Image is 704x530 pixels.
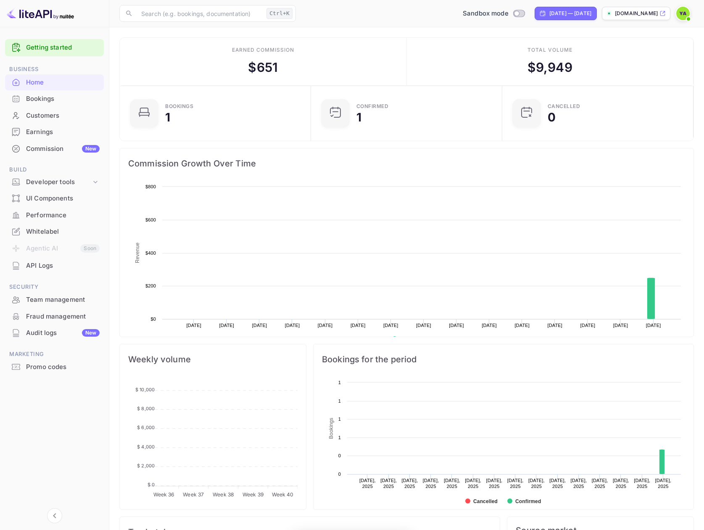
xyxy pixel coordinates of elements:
a: Performance [5,207,104,223]
text: $600 [145,217,156,222]
a: API Logs [5,258,104,273]
div: Home [5,74,104,91]
img: LiteAPI logo [7,7,74,20]
div: 1 [165,111,170,123]
text: 1 [338,380,341,385]
div: Team management [5,292,104,308]
div: UI Components [5,190,104,207]
div: Fraud management [5,309,104,325]
div: UI Components [26,194,100,203]
a: Getting started [26,43,100,53]
text: [DATE], 2025 [528,478,545,489]
tspan: $ 0 [148,482,155,488]
div: Performance [5,207,104,224]
text: 1 [338,435,341,440]
text: [DATE] [613,323,628,328]
div: Customers [26,111,100,121]
text: [DATE], 2025 [655,478,672,489]
text: Cancelled [473,498,498,504]
text: [DATE], 2025 [592,478,608,489]
div: Earned commission [232,46,294,54]
text: $400 [145,250,156,256]
a: Promo codes [5,359,104,374]
div: API Logs [26,261,100,271]
div: Bookings [26,94,100,104]
div: 0 [548,111,556,123]
text: $800 [145,184,156,189]
text: [DATE] [449,323,464,328]
text: 1 [338,398,341,403]
text: [DATE], 2025 [444,478,460,489]
a: CommissionNew [5,141,104,156]
text: [DATE], 2025 [613,478,629,489]
div: CANCELLED [548,104,580,109]
div: Bookings [5,91,104,107]
text: Revenue [400,336,422,342]
div: API Logs [5,258,104,274]
div: Total volume [527,46,572,54]
span: Commission Growth Over Time [128,157,685,170]
div: Getting started [5,39,104,56]
span: Business [5,65,104,74]
text: $0 [150,316,156,322]
a: Customers [5,108,104,123]
text: 0 [338,472,341,477]
div: Ctrl+K [266,8,293,19]
div: Home [26,78,100,87]
text: [DATE], 2025 [401,478,418,489]
p: [DOMAIN_NAME] [615,10,658,17]
text: [DATE] [252,323,267,328]
div: Customers [5,108,104,124]
text: [DATE], 2025 [486,478,502,489]
a: Fraud management [5,309,104,324]
a: Team management [5,292,104,307]
text: [DATE] [580,323,596,328]
text: [DATE] [548,323,563,328]
text: $200 [145,283,156,288]
span: Build [5,165,104,174]
text: [DATE], 2025 [507,478,524,489]
div: [DATE] — [DATE] [549,10,591,17]
text: [DATE], 2025 [634,478,650,489]
tspan: $ 10,000 [135,387,155,393]
tspan: Week 37 [183,491,204,498]
tspan: $ 6,000 [137,425,155,430]
div: 1 [356,111,361,123]
div: Developer tools [26,177,91,187]
text: [DATE] [383,323,398,328]
div: Whitelabel [26,227,100,237]
div: Developer tools [5,175,104,190]
text: 0 [338,453,341,458]
span: Bookings for the period [322,353,685,366]
a: Audit logsNew [5,325,104,340]
span: Security [5,282,104,292]
span: Weekly volume [128,353,298,366]
div: Switch to Production mode [459,9,528,18]
span: Sandbox mode [463,9,509,18]
a: Earnings [5,124,104,140]
text: [DATE] [646,323,661,328]
text: [DATE] [318,323,333,328]
img: Yariv Adin [676,7,690,20]
tspan: $ 2,000 [137,463,155,469]
div: Whitelabel [5,224,104,240]
tspan: Week 40 [272,491,294,498]
text: [DATE] [482,323,497,328]
div: New [82,145,100,153]
button: Collapse navigation [47,508,62,523]
div: New [82,329,100,337]
text: [DATE] [416,323,431,328]
text: [DATE] [514,323,530,328]
a: Home [5,74,104,90]
text: [DATE] [351,323,366,328]
text: 1 [338,417,341,422]
text: [DATE] [285,323,300,328]
text: [DATE], 2025 [549,478,566,489]
tspan: $ 4,000 [137,444,155,450]
tspan: $ 8,000 [137,406,155,411]
input: Search (e.g. bookings, documentation) [136,5,263,22]
div: $ 9,949 [527,58,572,77]
div: $ 651 [248,58,278,77]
